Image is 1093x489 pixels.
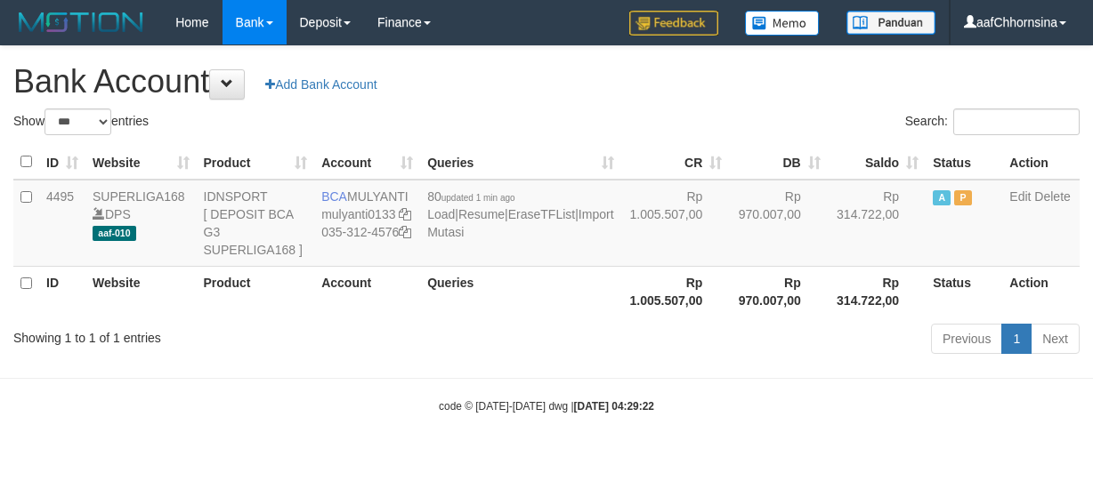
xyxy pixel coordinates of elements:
[1009,189,1031,204] a: Edit
[85,180,197,267] td: DPS
[314,266,420,317] th: Account
[427,207,613,239] a: Import Mutasi
[441,193,515,203] span: updated 1 min ago
[931,324,1002,354] a: Previous
[621,145,730,180] th: CR: activate to sort column ascending
[399,207,411,221] a: Copy mulyanti0133 to clipboard
[321,207,395,221] a: mulyanti0133
[39,180,85,267] td: 4495
[621,266,730,317] th: Rp 1.005.507,00
[420,266,620,317] th: Queries
[953,108,1080,135] input: Search:
[574,400,654,413] strong: [DATE] 04:29:22
[1031,324,1080,354] a: Next
[508,207,575,221] a: EraseTFList
[427,207,455,221] a: Load
[420,145,620,180] th: Queries: activate to sort column ascending
[828,266,926,317] th: Rp 314.722,00
[1002,145,1080,180] th: Action
[1002,266,1080,317] th: Action
[439,400,654,413] small: code © [DATE]-[DATE] dwg |
[846,11,935,35] img: panduan.png
[954,190,972,205] span: Paused
[427,189,613,239] span: | | |
[427,189,514,204] span: 80
[85,145,197,180] th: Website: activate to sort column ascending
[745,11,820,36] img: Button%20Memo.svg
[254,69,388,100] a: Add Bank Account
[197,266,315,317] th: Product
[93,226,136,241] span: aaf-010
[629,11,718,36] img: Feedback.jpg
[828,145,926,180] th: Saldo: activate to sort column ascending
[729,266,827,317] th: Rp 970.007,00
[314,180,420,267] td: MULYANTI 035-312-4576
[13,9,149,36] img: MOTION_logo.png
[13,64,1080,100] h1: Bank Account
[13,108,149,135] label: Show entries
[458,207,505,221] a: Resume
[926,145,1002,180] th: Status
[729,145,827,180] th: DB: activate to sort column ascending
[93,189,185,204] a: SUPERLIGA168
[1001,324,1032,354] a: 1
[39,145,85,180] th: ID: activate to sort column ascending
[13,322,442,347] div: Showing 1 to 1 of 1 entries
[621,180,730,267] td: Rp 1.005.507,00
[39,266,85,317] th: ID
[933,190,951,205] span: Active
[828,180,926,267] td: Rp 314.722,00
[314,145,420,180] th: Account: activate to sort column ascending
[45,108,111,135] select: Showentries
[399,225,411,239] a: Copy 0353124576 to clipboard
[729,180,827,267] td: Rp 970.007,00
[197,145,315,180] th: Product: activate to sort column ascending
[85,266,197,317] th: Website
[197,180,315,267] td: IDNSPORT [ DEPOSIT BCA G3 SUPERLIGA168 ]
[1034,189,1070,204] a: Delete
[926,266,1002,317] th: Status
[321,189,347,204] span: BCA
[905,108,1080,135] label: Search:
